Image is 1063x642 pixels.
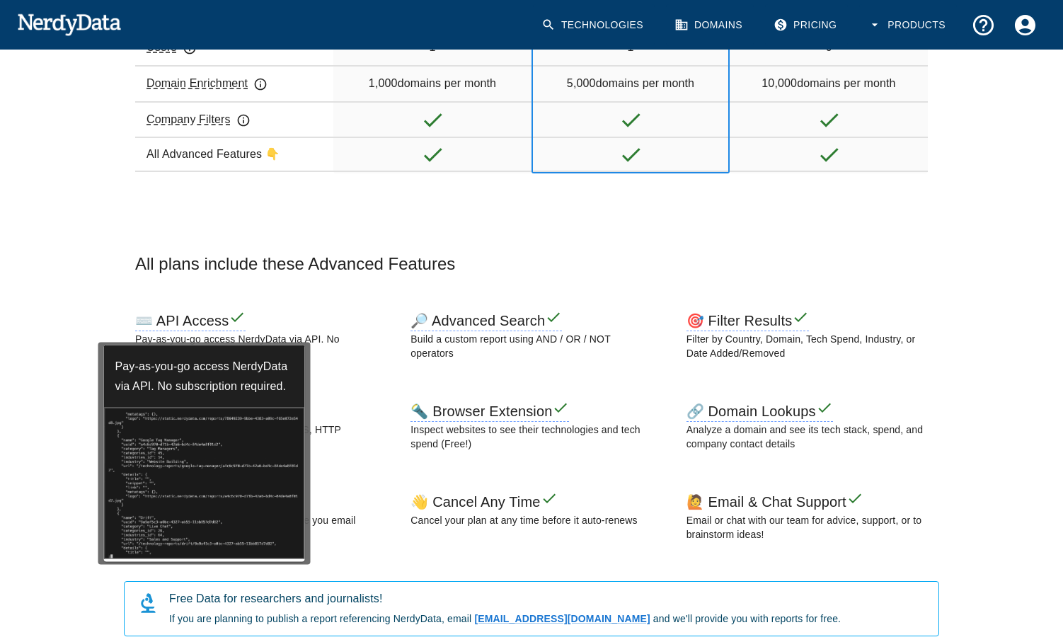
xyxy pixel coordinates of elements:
button: Account Settings [1004,4,1046,46]
div: 1,000 domains per month [333,65,531,101]
div: Free Data for researchers and journalists! [169,590,841,607]
p: Cancel your plan at any time before it auto-renews [410,513,637,527]
h6: 🔎 Advanced Search [410,313,562,331]
div: All Advanced Features 👇 [135,137,333,172]
div: If you are planning to publish a report referencing NerdyData, email and we'll provide you with r... [169,586,841,631]
h3: All plans include these Advanced Features [124,253,939,275]
a: Domains [666,4,754,46]
h6: 🔗 Domain Lookups [686,403,833,422]
p: Inspect websites to see their technologies and tech spend (Free!) [410,423,652,451]
h6: 🔦 Browser Extension [410,403,569,422]
h6: 👋 Cancel Any Time [410,494,557,510]
img: Pay-as-you-go access NerdyData via API. No subscription required. [104,408,305,559]
h6: Pay-as-you-go access NerdyData via API. No subscription required. [104,345,305,408]
div: 10,000 domains per month [730,65,928,101]
p: Filter by Country, Domain, Tech Spend, Industry, or Date Added/Removed [686,332,928,360]
p: Domain Enrichment [146,75,268,92]
img: NerdyData.com [17,10,121,38]
p: Analyze a domain and see its tech stack, spend, and company contact details [686,423,928,451]
p: Email or chat with our team for advice, support, or to brainstorm ideas! [686,513,928,541]
p: Build a custom report using AND / OR / NOT operators [410,332,652,360]
h6: ⌨️ API Access [135,313,246,331]
button: Support and Documentation [963,4,1004,46]
p: Company Filters [146,111,251,128]
a: [EMAIL_ADDRESS][DOMAIN_NAME] [474,613,650,624]
div: 5,000 domains per month [533,65,728,101]
h6: 🎯 Filter Results [686,313,810,331]
h6: 🙋 Email & Chat Support [686,494,863,510]
a: Pricing [765,4,848,46]
a: Technologies [533,4,655,46]
button: Products [859,4,957,46]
